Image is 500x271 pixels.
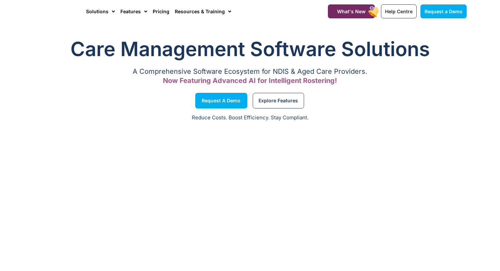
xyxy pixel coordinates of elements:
[195,93,247,108] a: Request a Demo
[424,9,463,14] span: Request a Demo
[4,114,496,122] p: Reduce Costs. Boost Efficiency. Stay Compliant.
[381,4,417,18] a: Help Centre
[202,99,240,102] span: Request a Demo
[33,6,79,17] img: CareMaster Logo
[33,35,467,63] h1: Care Management Software Solutions
[259,99,298,102] span: Explore Features
[163,77,337,85] span: Now Featuring Advanced AI for Intelligent Rostering!
[33,69,467,74] p: A Comprehensive Software Ecosystem for NDIS & Aged Care Providers.
[253,93,304,108] a: Explore Features
[420,4,467,18] a: Request a Demo
[385,9,413,14] span: Help Centre
[328,4,375,18] a: What's New
[337,9,366,14] span: What's New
